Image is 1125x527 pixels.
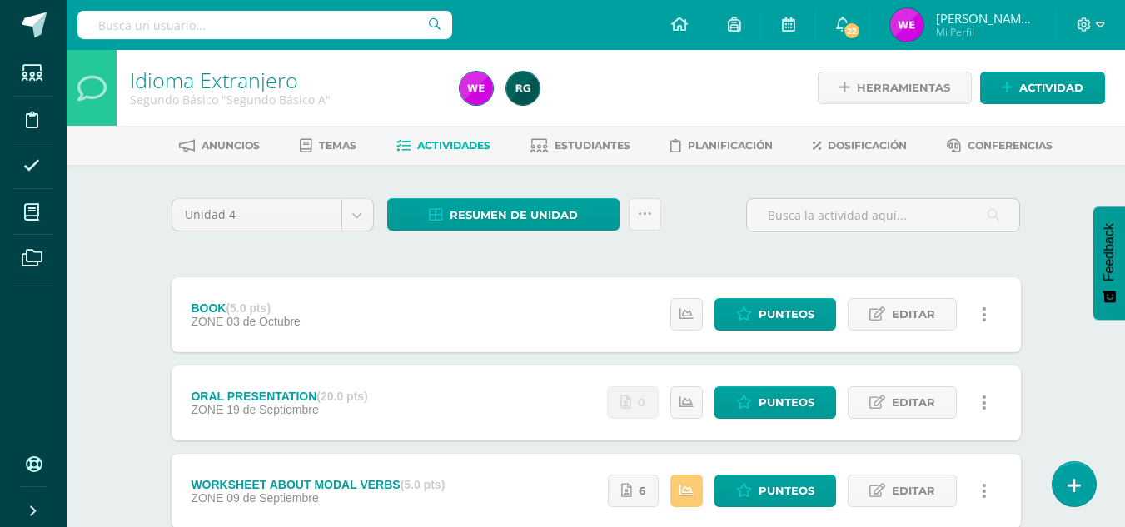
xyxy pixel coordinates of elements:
[319,139,356,152] span: Temas
[387,198,620,231] a: Resumen de unidad
[936,25,1036,39] span: Mi Perfil
[892,299,935,330] span: Editar
[818,72,972,104] a: Herramientas
[316,390,367,403] strong: (20.0 pts)
[747,199,1019,231] input: Busca la actividad aquí...
[936,10,1036,27] span: [PERSON_NAME] de [PERSON_NAME]
[130,68,440,92] h1: Idioma Extranjero
[1102,223,1117,281] span: Feedback
[980,72,1105,104] a: Actividad
[688,139,773,152] span: Planificación
[191,315,223,328] span: ZONE
[759,387,814,418] span: Punteos
[892,475,935,506] span: Editar
[639,475,645,506] span: 6
[890,8,923,42] img: ab30f28164eb0b6ad206bfa59284e1f6.png
[892,387,935,418] span: Editar
[191,301,301,315] div: BOOK
[417,139,490,152] span: Actividades
[300,132,356,159] a: Temas
[226,301,271,315] strong: (5.0 pts)
[401,478,446,491] strong: (5.0 pts)
[759,475,814,506] span: Punteos
[968,139,1053,152] span: Conferencias
[226,315,301,328] span: 03 de Octubre
[226,403,319,416] span: 19 de Septiembre
[947,132,1053,159] a: Conferencias
[607,386,659,419] a: No se han realizado entregas
[828,139,907,152] span: Dosificación
[714,298,836,331] a: Punteos
[191,478,445,491] div: WORKSHEET ABOUT MODAL VERBS
[1093,206,1125,320] button: Feedback - Mostrar encuesta
[714,475,836,507] a: Punteos
[608,475,659,507] a: 6
[396,132,490,159] a: Actividades
[450,200,578,231] span: Resumen de unidad
[530,132,630,159] a: Estudiantes
[638,387,645,418] span: 0
[506,72,540,105] img: e044b199acd34bf570a575bac584e1d1.png
[202,139,260,152] span: Anuncios
[130,66,298,94] a: Idioma Extranjero
[843,22,861,40] span: 22
[857,72,950,103] span: Herramientas
[1019,72,1083,103] span: Actividad
[226,491,319,505] span: 09 de Septiembre
[555,139,630,152] span: Estudiantes
[77,11,452,39] input: Busca un usuario...
[759,299,814,330] span: Punteos
[172,199,373,231] a: Unidad 4
[714,386,836,419] a: Punteos
[191,403,223,416] span: ZONE
[670,132,773,159] a: Planificación
[460,72,493,105] img: ab30f28164eb0b6ad206bfa59284e1f6.png
[179,132,260,159] a: Anuncios
[191,491,223,505] span: ZONE
[130,92,440,107] div: Segundo Básico 'Segundo Básico A'
[191,390,367,403] div: ORAL PRESENTATION
[813,132,907,159] a: Dosificación
[185,199,329,231] span: Unidad 4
